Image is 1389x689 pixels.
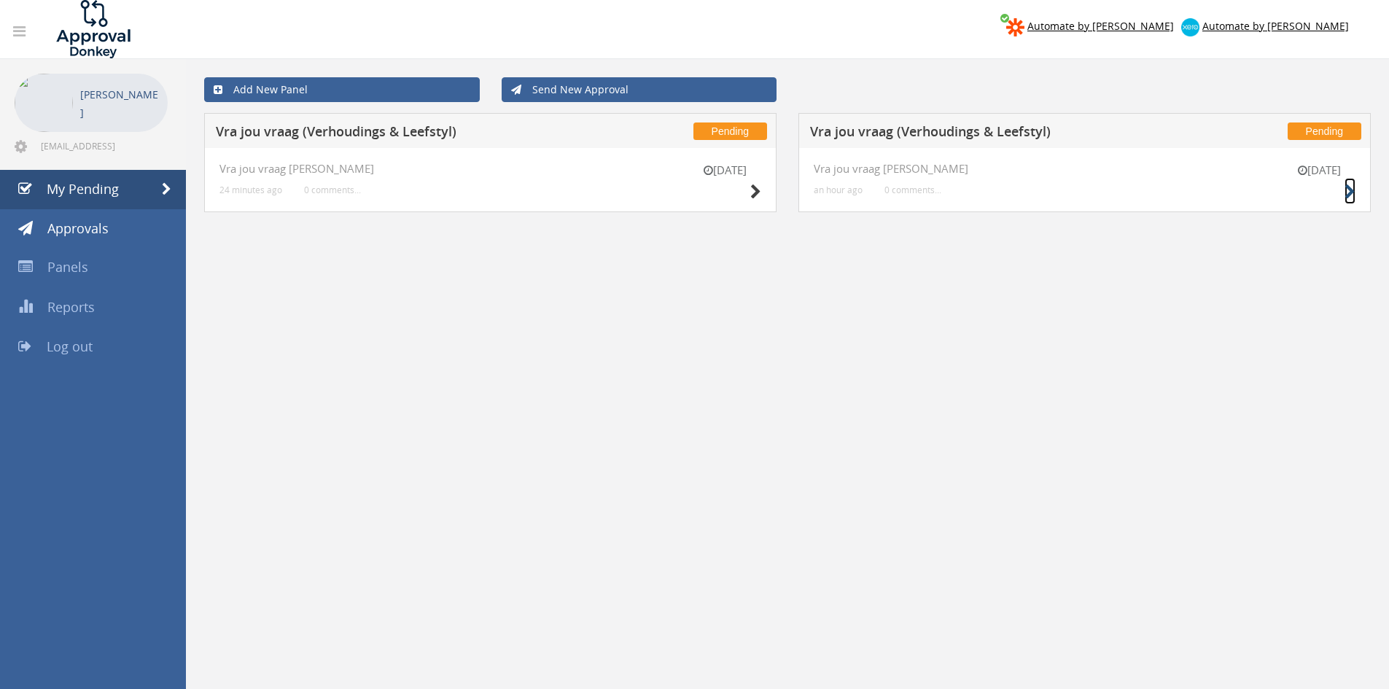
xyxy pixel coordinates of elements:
[1202,19,1349,33] span: Automate by [PERSON_NAME]
[1006,18,1024,36] img: zapier-logomark.png
[884,184,941,195] small: 0 comments...
[47,258,88,276] span: Panels
[219,184,282,195] small: 24 minutes ago
[502,77,777,102] a: Send New Approval
[304,184,361,195] small: 0 comments...
[688,163,761,178] small: [DATE]
[810,125,1194,143] h5: Vra jou vraag (Verhoudings & Leefstyl)
[219,163,761,175] h4: Vra jou vraag [PERSON_NAME]
[47,338,93,355] span: Log out
[1283,163,1355,178] small: [DATE]
[41,140,165,152] span: [EMAIL_ADDRESS][DOMAIN_NAME]
[47,219,109,237] span: Approvals
[1181,18,1199,36] img: xero-logo.png
[47,298,95,316] span: Reports
[216,125,600,143] h5: Vra jou vraag (Verhoudings & Leefstyl)
[47,180,119,198] span: My Pending
[814,184,863,195] small: an hour ago
[693,122,767,140] span: Pending
[1288,122,1361,140] span: Pending
[814,163,1355,175] h4: Vra jou vraag [PERSON_NAME]
[1027,19,1174,33] span: Automate by [PERSON_NAME]
[204,77,480,102] a: Add New Panel
[80,85,160,122] p: [PERSON_NAME]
